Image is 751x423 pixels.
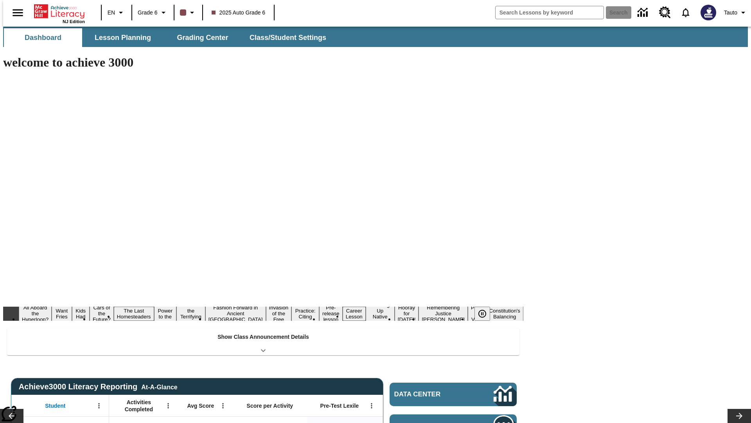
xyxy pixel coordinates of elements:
button: Grade: Grade 6, Select a grade [135,5,171,20]
span: Score per Activity [247,402,293,409]
span: Lesson Planning [95,33,151,42]
span: EN [108,9,115,17]
button: Class/Student Settings [243,28,332,47]
span: NJ Edition [63,19,85,24]
span: Grading Center [177,33,228,42]
button: Open Menu [93,400,105,412]
button: Lesson Planning [84,28,162,47]
img: Avatar [701,5,716,20]
div: Show Class Announcement Details [7,328,519,355]
button: Slide 16 Point of View [468,304,486,324]
button: Open Menu [217,400,229,412]
div: Home [34,3,85,24]
p: Show Class Announcement Details [217,333,309,341]
a: Home [34,4,85,19]
span: Data Center [394,390,467,398]
button: Slide 17 The Constitution's Balancing Act [486,301,523,327]
div: SubNavbar [3,28,333,47]
span: Grade 6 [138,9,158,17]
button: Slide 1 All Aboard the Hyperloop? [19,304,52,324]
button: Slide 3 Dirty Jobs Kids Had To Do [72,295,90,333]
span: Pre-Test Lexile [320,402,359,409]
button: Class color is dark brown. Change class color [177,5,200,20]
button: Slide 4 Cars of the Future? [90,304,114,324]
span: Avg Score [187,402,214,409]
button: Language: EN, Select a language [104,5,129,20]
button: Slide 9 The Invasion of the Free CD [266,298,292,329]
button: Pause [474,307,490,321]
button: Slide 15 Remembering Justice O'Connor [419,304,468,324]
span: Activities Completed [113,399,165,413]
a: Notifications [676,2,696,23]
button: Profile/Settings [721,5,751,20]
div: At-A-Glance [141,382,177,391]
button: Slide 6 Solar Power to the People [154,301,177,327]
button: Open Menu [162,400,174,412]
span: Student [45,402,65,409]
button: Slide 7 Attack of the Terrifying Tomatoes [176,301,205,327]
span: Achieve3000 Literacy Reporting [19,382,178,391]
button: Slide 13 Cooking Up Native Traditions [366,301,395,327]
input: search field [496,6,604,19]
div: Pause [474,307,498,321]
button: Slide 10 Mixed Practice: Citing Evidence [291,301,319,327]
button: Slide 14 Hooray for Constitution Day! [395,304,419,324]
span: Dashboard [25,33,61,42]
button: Slide 5 The Last Homesteaders [114,307,154,321]
div: SubNavbar [3,27,748,47]
button: Select a new avatar [696,2,721,23]
h1: welcome to achieve 3000 [3,55,523,70]
button: Open Menu [366,400,377,412]
button: Slide 12 Career Lesson [343,307,366,321]
button: Grading Center [163,28,242,47]
span: 2025 Auto Grade 6 [212,9,266,17]
a: Data Center [390,383,517,406]
button: Dashboard [4,28,82,47]
button: Slide 8 Fashion Forward in Ancient Rome [205,304,266,324]
a: Resource Center, Will open in new tab [654,2,676,23]
span: Tauto [724,9,737,17]
a: Data Center [633,2,654,23]
span: Class/Student Settings [250,33,326,42]
button: Open side menu [6,1,29,24]
button: Slide 11 Pre-release lesson [319,304,343,324]
button: Lesson carousel, Next [728,409,751,423]
button: Slide 2 Do You Want Fries With That? [52,295,72,333]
